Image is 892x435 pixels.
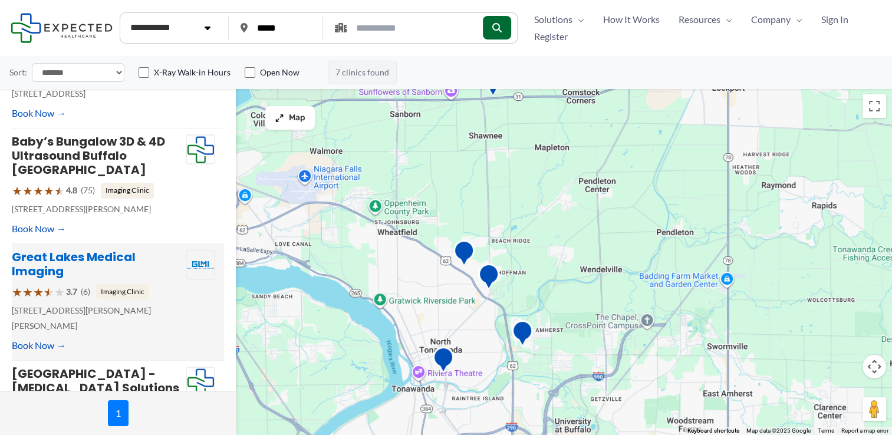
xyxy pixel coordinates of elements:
[720,11,732,28] span: Menu Toggle
[687,427,739,435] button: Keyboard shortcuts
[512,320,533,350] div: Windsong Radiology &#8211; Amherst
[669,11,742,28] a: ResourcesMenu Toggle
[594,11,669,28] a: How It Works
[12,104,66,122] a: Book Now
[186,251,215,280] img: Great Lakes Medical Imaging
[54,281,65,303] span: ★
[54,180,65,202] span: ★
[265,106,315,130] button: Map
[9,65,27,80] label: Sort:
[12,249,136,279] a: Great Lakes Medical Imaging
[863,397,886,421] button: Drag Pegman onto the map to open Street View
[525,11,594,28] a: SolutionsMenu Toggle
[12,337,66,354] a: Book Now
[478,263,499,294] div: Seton Imaging
[453,240,475,270] div: Baby&#8217;s Bungalow 3D &#038; 4D Ultrasound Buffalo NY
[81,284,90,299] span: (6)
[818,427,834,434] a: Terms (opens in new tab)
[328,61,397,84] span: 7 clinics found
[12,220,66,238] a: Book Now
[841,427,888,434] a: Report a map error
[791,11,802,28] span: Menu Toggle
[81,183,95,198] span: (75)
[742,11,812,28] a: CompanyMenu Toggle
[289,113,305,123] span: Map
[534,11,572,28] span: Solutions
[12,202,186,217] p: [STREET_ADDRESS][PERSON_NAME]
[275,113,284,123] img: Maximize
[679,11,720,28] span: Resources
[22,180,33,202] span: ★
[66,284,77,299] span: 3.7
[534,28,568,45] span: Register
[186,135,215,164] img: Expected Healthcare Logo
[33,281,44,303] span: ★
[12,133,165,178] a: Baby’s Bungalow 3D & 4D Ultrasound Buffalo [GEOGRAPHIC_DATA]
[863,94,886,118] button: Toggle fullscreen view
[433,347,454,377] div: Radiology/Imaging &#8211; DeGraff Medical Park
[108,400,129,426] span: 1
[812,11,858,28] a: Sign In
[101,183,154,198] span: Imaging Clinic
[572,11,584,28] span: Menu Toggle
[44,180,54,202] span: ★
[33,180,44,202] span: ★
[22,281,33,303] span: ★
[186,367,215,397] img: Expected Healthcare Logo
[821,11,848,28] span: Sign In
[11,13,113,43] img: Expected Healthcare Logo - side, dark font, small
[12,86,186,101] p: [STREET_ADDRESS]
[12,180,22,202] span: ★
[260,67,299,78] label: Open Now
[746,427,811,434] span: Map data ©2025 Google
[44,281,54,303] span: ★
[12,303,186,334] p: [STREET_ADDRESS][PERSON_NAME][PERSON_NAME]
[12,281,22,303] span: ★
[863,355,886,378] button: Map camera controls
[525,28,577,45] a: Register
[751,11,791,28] span: Company
[12,365,179,410] a: [GEOGRAPHIC_DATA] -[MEDICAL_DATA] Solutions Associates
[154,67,231,78] label: X-Ray Walk-in Hours
[66,183,77,198] span: 4.8
[96,284,149,299] span: Imaging Clinic
[603,11,660,28] span: How It Works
